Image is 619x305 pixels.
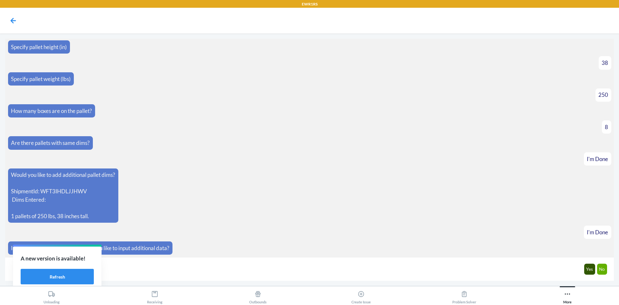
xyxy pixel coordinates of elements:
[147,288,162,304] div: Receiving
[11,75,71,83] p: Specify pallet weight (lbs)
[11,212,115,220] p: 1 pallets of 250 lbs, 38 inches tall.
[598,91,608,98] span: 250
[11,187,115,204] p: ShipmentId: WFT3IHDLJJHWV Dims Entered:
[597,264,607,275] button: No
[249,288,267,304] div: Outbounds
[563,288,572,304] div: More
[309,286,413,304] button: Create Issue
[602,59,608,66] span: 38
[605,124,608,130] span: 8
[44,288,60,304] div: Unloading
[11,43,67,51] p: Specify pallet height (in)
[584,264,595,275] button: Yes
[452,288,476,304] div: Problem Solver
[11,171,115,179] p: Would you like to add additional pallet dims?
[11,139,90,147] p: Are there pallets with same dims?
[516,286,619,304] button: More
[413,286,516,304] button: Problem Solver
[21,269,94,284] button: Refresh
[587,229,608,236] span: I'm Done
[302,1,318,7] p: EWR1RS
[206,286,309,304] button: Outbounds
[103,286,206,304] button: Receiving
[351,288,371,304] div: Create Issue
[11,107,92,115] p: How many boxes are on the pallet?
[11,244,169,252] p: Input completed, thank you. Would you like to input additional data?
[21,254,94,263] p: A new version is available!
[587,156,608,162] span: I'm Done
